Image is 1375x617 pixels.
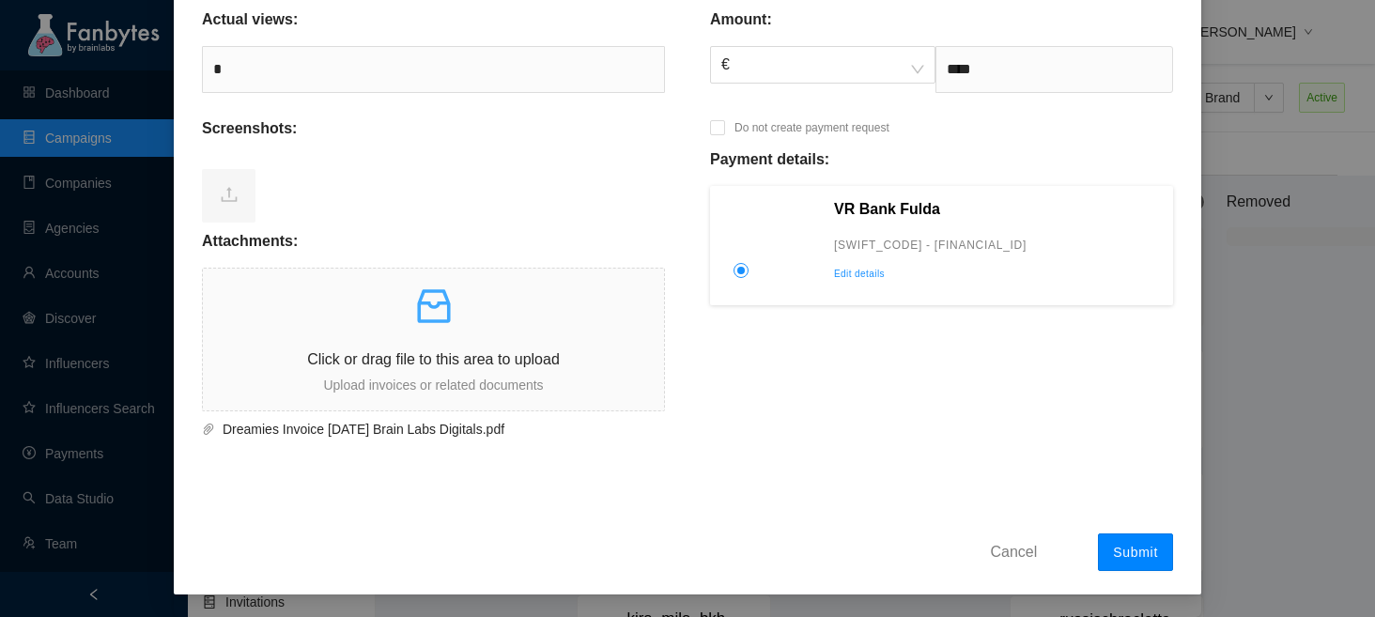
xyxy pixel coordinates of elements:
p: Actual views: [202,8,298,31]
span: upload [220,185,239,204]
p: Do not create payment request [734,118,889,137]
button: Submit [1098,533,1173,571]
p: [SWIFT_CODE] - [FINANCIAL_ID] [834,236,1161,255]
span: inboxClick or drag file to this area to uploadUpload invoices or related documents [203,269,664,410]
p: Screenshots: [202,117,297,140]
span: Cancel [990,540,1037,563]
span: paper-clip [202,423,215,436]
p: Attachments: [202,230,298,253]
span: Submit [1113,545,1158,560]
span: € [721,47,924,83]
p: Amount: [710,8,772,31]
p: VR Bank Fulda [834,198,1161,221]
p: Edit details [834,266,1161,283]
span: inbox [411,284,456,329]
p: Payment details: [710,148,829,171]
p: Click or drag file to this area to upload [203,347,664,371]
button: Cancel [976,536,1051,566]
p: Upload invoices or related documents [203,375,664,395]
span: Dreamies Invoice August 2025 Brain Labs Digitals.pdf [215,419,642,440]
